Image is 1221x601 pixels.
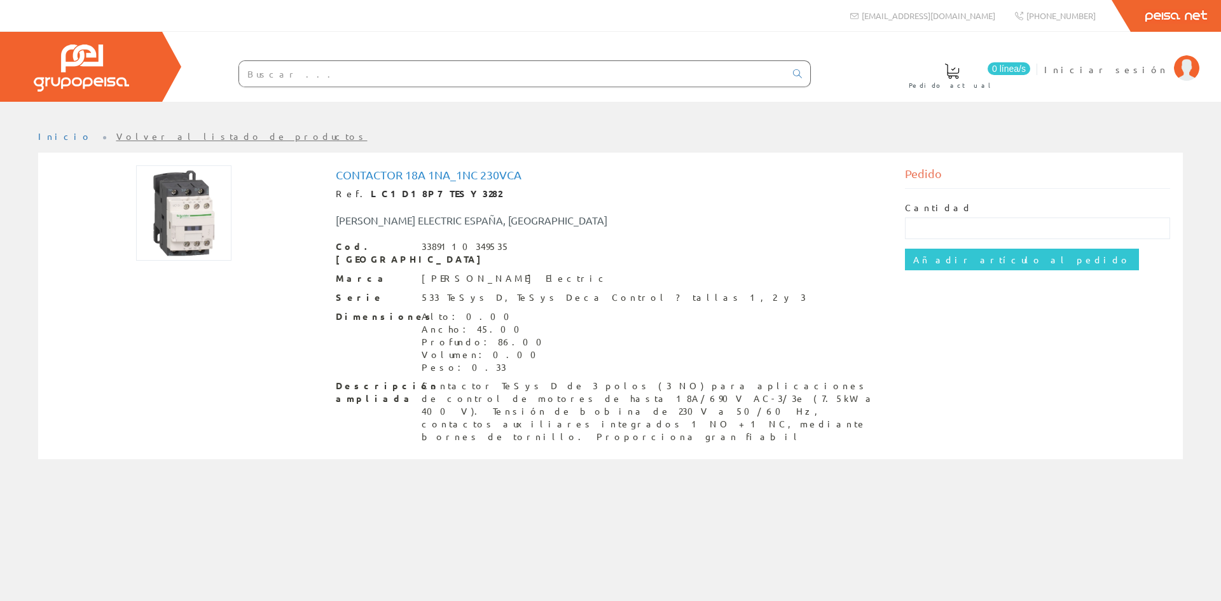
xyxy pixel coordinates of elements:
div: Alto: 0.00 [422,310,549,323]
span: 0 línea/s [988,62,1030,75]
span: Serie [336,291,412,304]
div: Pedido [905,165,1171,189]
span: Pedido actual [909,79,995,92]
a: Inicio [38,130,92,142]
div: Contactor TeSys D de 3 polos (3 NO) para aplicaciones de control de motores de hasta 18A/690V AC-... [422,380,886,443]
div: 3389110349535 [422,240,510,253]
input: Buscar ... [239,61,785,86]
span: [EMAIL_ADDRESS][DOMAIN_NAME] [862,10,995,21]
span: [PHONE_NUMBER] [1026,10,1096,21]
div: Volumen: 0.00 [422,349,549,361]
input: Añadir artículo al pedido [905,249,1139,270]
span: Cod. [GEOGRAPHIC_DATA] [336,240,412,266]
span: Marca [336,272,412,285]
div: [PERSON_NAME] ELECTRIC ESPAÑA, [GEOGRAPHIC_DATA] [326,213,658,228]
div: Ancho: 45.00 [422,323,549,336]
span: Iniciar sesión [1044,63,1168,76]
a: Iniciar sesión [1044,53,1199,65]
span: Descripción ampliada [336,380,412,405]
h1: Contactor 18a 1na_1nc 230vca [336,169,886,181]
span: Dimensiones [336,310,412,323]
img: Foto artículo Contactor 18a 1na_1nc 230vca (150x150) [136,165,231,261]
div: Peso: 0.33 [422,361,549,374]
div: Profundo: 86.00 [422,336,549,349]
img: Grupo Peisa [34,45,129,92]
div: Ref. [336,188,886,200]
strong: LC1D18P7 TESY3282 [371,188,502,199]
label: Cantidad [905,202,972,214]
a: Volver al listado de productos [116,130,368,142]
div: [PERSON_NAME] Electric [422,272,609,285]
div: 533 TeSys D, TeSys Deca Control ? tallas 1, 2 y 3 [422,291,806,304]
